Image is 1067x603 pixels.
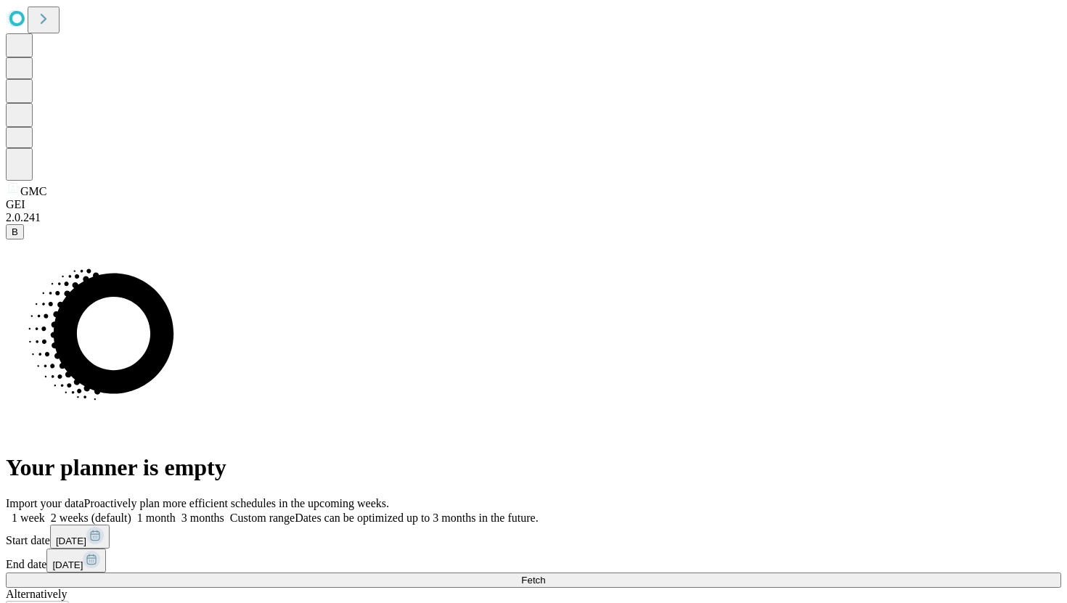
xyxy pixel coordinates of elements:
[6,549,1061,573] div: End date
[51,512,131,524] span: 2 weeks (default)
[56,536,86,546] span: [DATE]
[84,497,389,509] span: Proactively plan more efficient schedules in the upcoming weeks.
[20,185,46,197] span: GMC
[52,559,83,570] span: [DATE]
[12,226,18,237] span: B
[6,198,1061,211] div: GEI
[6,454,1061,481] h1: Your planner is empty
[295,512,538,524] span: Dates can be optimized up to 3 months in the future.
[6,573,1061,588] button: Fetch
[6,211,1061,224] div: 2.0.241
[521,575,545,586] span: Fetch
[12,512,45,524] span: 1 week
[46,549,106,573] button: [DATE]
[181,512,224,524] span: 3 months
[6,224,24,239] button: B
[50,525,110,549] button: [DATE]
[230,512,295,524] span: Custom range
[137,512,176,524] span: 1 month
[6,525,1061,549] div: Start date
[6,497,84,509] span: Import your data
[6,588,67,600] span: Alternatively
